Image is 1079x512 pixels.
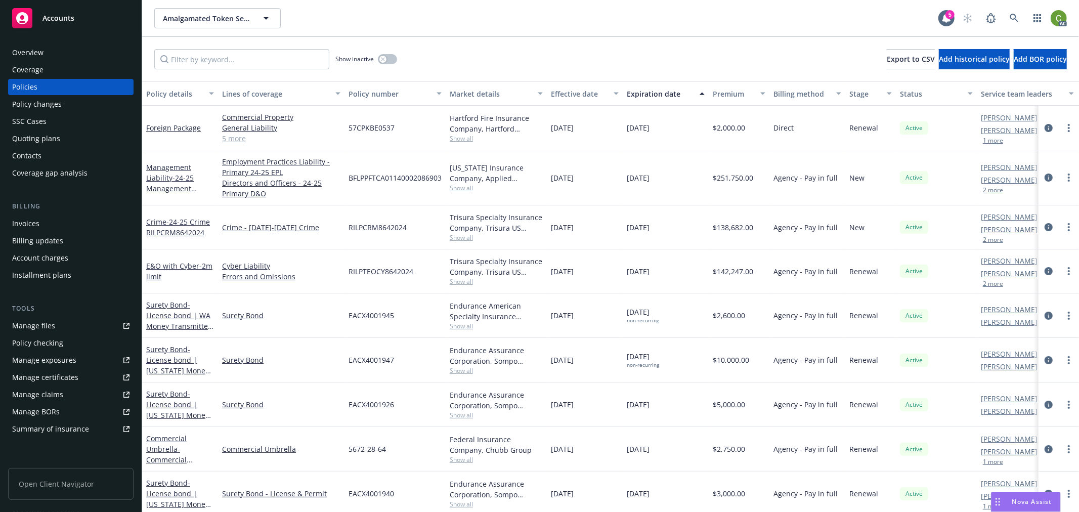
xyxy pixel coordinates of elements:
span: [DATE] [627,266,650,277]
button: Status [896,81,977,106]
span: Agency - Pay in full [773,444,838,454]
div: Manage exposures [12,352,76,368]
a: Search [1004,8,1024,28]
a: [PERSON_NAME] [981,162,1038,173]
div: Billing [8,201,134,211]
a: Report a Bug [981,8,1001,28]
span: Show all [450,500,543,508]
span: Show all [450,455,543,464]
div: Manage claims [12,387,63,403]
div: Trisura Specialty Insurance Company, Trisura US Insurance Group, Relm US Insurance Solutions, CRC... [450,256,543,277]
button: 1 more [983,138,1003,144]
button: Service team leaders [977,81,1078,106]
button: Stage [845,81,896,106]
button: Premium [709,81,769,106]
a: Surety Bond [222,310,340,321]
a: Coverage gap analysis [8,165,134,181]
span: Renewal [849,355,878,365]
div: Lines of coverage [222,89,329,99]
a: Manage exposures [8,352,134,368]
span: $10,000.00 [713,355,749,365]
span: Agency - Pay in full [773,173,838,183]
span: 5672-28-64 [349,444,386,454]
a: [PERSON_NAME] [981,361,1038,372]
div: Policy changes [12,96,62,112]
button: Export to CSV [887,49,935,69]
a: Policy changes [8,96,134,112]
span: Active [904,123,924,133]
div: Contacts [12,148,41,164]
span: [DATE] [627,399,650,410]
button: 2 more [983,187,1003,193]
a: Surety Bond [222,355,340,365]
div: Coverage gap analysis [12,165,88,181]
span: Show all [450,322,543,330]
div: Tools [8,304,134,314]
span: [DATE] [551,122,574,133]
span: RILPCRM8642024 [349,222,407,233]
div: Policy checking [12,335,63,351]
span: Active [904,445,924,454]
span: Active [904,400,924,409]
span: EACX4001945 [349,310,394,321]
span: $2,600.00 [713,310,745,321]
div: Trisura Specialty Insurance Company, Trisura US Insurance Group, Relm US Insurance Solutions, CRC... [450,212,543,233]
div: Analytics hub [8,457,134,467]
div: Quoting plans [12,131,60,147]
a: [PERSON_NAME] [981,304,1038,315]
a: Surety Bond [146,389,209,431]
span: [DATE] [627,222,650,233]
a: circleInformation [1043,354,1055,366]
a: more [1063,122,1075,134]
div: Manage certificates [12,369,78,386]
a: circleInformation [1043,488,1055,500]
span: Active [904,356,924,365]
a: Manage files [8,318,134,334]
a: more [1063,354,1075,366]
span: Active [904,311,924,320]
span: EACX4001926 [349,399,394,410]
span: - 24-25 Management Liability [146,173,197,204]
a: Commercial Umbrella [222,444,340,454]
span: Agency - Pay in full [773,222,838,233]
button: 2 more [983,237,1003,243]
input: Filter by keyword... [154,49,329,69]
span: Agency - Pay in full [773,266,838,277]
a: more [1063,443,1075,455]
a: Contacts [8,148,134,164]
a: Errors and Omissions [222,271,340,282]
a: circleInformation [1043,265,1055,277]
span: Renewal [849,122,878,133]
button: Policy number [344,81,446,106]
div: Billing updates [12,233,63,249]
span: Renewal [849,444,878,454]
span: EACX4001947 [349,355,394,365]
div: Expiration date [627,89,694,99]
a: Surety Bond [146,300,211,342]
span: [DATE] [551,310,574,321]
span: - Commercial Umbrella [146,444,192,475]
span: EACX4001940 [349,488,394,499]
span: $251,750.00 [713,173,753,183]
a: [PERSON_NAME] [981,491,1038,501]
span: Show all [450,411,543,419]
a: circleInformation [1043,172,1055,184]
a: Surety Bond [146,345,209,386]
span: [DATE] [551,444,574,454]
span: [DATE] [551,399,574,410]
div: Effective date [551,89,608,99]
div: Billing method [773,89,830,99]
a: [PERSON_NAME] [981,125,1038,136]
a: Billing updates [8,233,134,249]
span: $3,000.00 [713,488,745,499]
a: Surety Bond - License & Permit [222,488,340,499]
span: Agency - Pay in full [773,488,838,499]
a: Invoices [8,216,134,232]
span: New [849,173,865,183]
span: [DATE] [551,173,574,183]
a: more [1063,310,1075,322]
span: Show all [450,277,543,286]
a: [PERSON_NAME] [981,393,1038,404]
span: Renewal [849,310,878,321]
a: Overview [8,45,134,61]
